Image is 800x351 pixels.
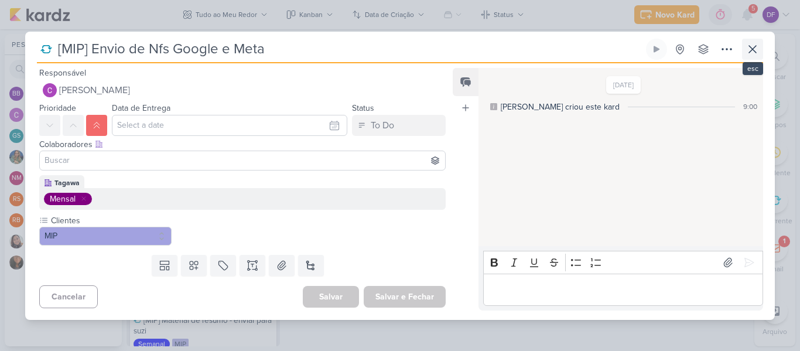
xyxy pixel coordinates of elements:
label: Clientes [50,214,172,227]
span: [PERSON_NAME] [59,83,130,97]
label: Data de Entrega [112,103,170,113]
div: Tagawa [54,178,80,188]
label: Responsável [39,68,86,78]
div: esc [743,62,763,75]
button: MIP [39,227,172,246]
div: 9:00 [743,101,757,112]
input: Kard Sem Título [54,39,644,60]
button: Cancelar [39,285,98,308]
div: Editor editing area: main [483,274,763,306]
div: Mensal [50,193,76,205]
input: Select a date [112,115,347,136]
img: Carlos Lima [43,83,57,97]
div: To Do [371,118,394,132]
div: [PERSON_NAME] criou este kard [501,101,620,113]
label: Prioridade [39,103,76,113]
input: Buscar [42,154,443,168]
div: Editor toolbar [483,251,763,274]
button: [PERSON_NAME] [39,80,446,101]
div: Colaboradores [39,138,446,151]
label: Status [352,103,374,113]
div: Ligar relógio [652,45,661,54]
button: To Do [352,115,446,136]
